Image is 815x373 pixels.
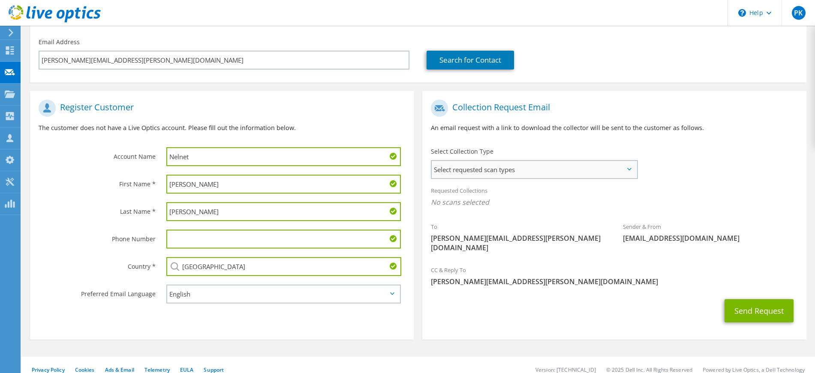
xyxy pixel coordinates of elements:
[422,182,806,213] div: Requested Collections
[431,197,797,207] span: No scans selected
[39,147,156,161] label: Account Name
[431,100,793,117] h1: Collection Request Email
[39,100,401,117] h1: Register Customer
[39,285,156,298] label: Preferred Email Language
[431,277,797,286] span: [PERSON_NAME][EMAIL_ADDRESS][PERSON_NAME][DOMAIN_NAME]
[39,257,156,271] label: Country *
[725,299,794,322] button: Send Request
[422,218,614,257] div: To
[422,261,806,291] div: CC & Reply To
[427,51,514,70] a: Search for Contact
[432,161,636,178] span: Select requested scan types
[39,38,80,46] label: Email Address
[792,6,806,20] span: PK
[738,9,746,17] svg: \n
[623,234,798,243] span: [EMAIL_ADDRESS][DOMAIN_NAME]
[431,123,797,133] p: An email request with a link to download the collector will be sent to the customer as follows.
[431,147,493,156] label: Select Collection Type
[614,218,806,247] div: Sender & From
[39,202,156,216] label: Last Name *
[39,123,405,133] p: The customer does not have a Live Optics account. Please fill out the information below.
[39,230,156,243] label: Phone Number
[431,234,606,252] span: [PERSON_NAME][EMAIL_ADDRESS][PERSON_NAME][DOMAIN_NAME]
[39,175,156,188] label: First Name *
